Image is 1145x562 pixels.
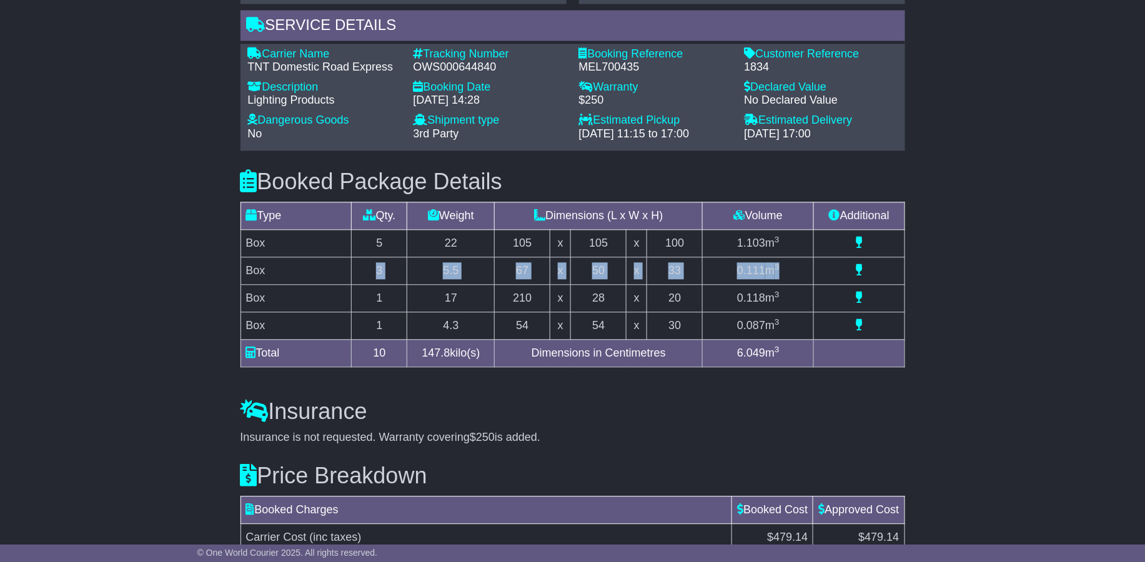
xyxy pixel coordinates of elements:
td: kilo(s) [407,339,495,367]
td: 4.3 [407,312,495,339]
td: x [627,312,647,339]
td: 100 [647,229,703,257]
td: Approved Cost [813,496,905,523]
sup: 3 [775,345,780,354]
td: m [703,257,814,284]
td: 17 [407,284,495,312]
div: Description [248,81,401,94]
span: $479.14 [767,531,808,543]
div: Carrier Name [248,47,401,61]
div: OWS000644840 [414,61,567,74]
span: 0.087 [737,319,765,332]
td: m [703,339,814,367]
td: 20 [647,284,703,312]
td: 67 [495,257,550,284]
td: Qty. [352,202,407,229]
div: Lighting Products [248,94,401,107]
h3: Price Breakdown [240,463,905,488]
td: Box [240,257,352,284]
div: Estimated Pickup [579,114,732,127]
td: 10 [352,339,407,367]
td: m [703,229,814,257]
td: x [550,284,571,312]
td: Additional [814,202,905,229]
td: Box [240,229,352,257]
td: Booked Charges [240,496,732,523]
td: x [550,312,571,339]
span: $479.14 [858,531,899,543]
td: x [627,257,647,284]
sup: 3 [775,262,780,272]
td: Weight [407,202,495,229]
div: Estimated Delivery [745,114,898,127]
td: Type [240,202,352,229]
sup: 3 [775,317,780,327]
div: Dangerous Goods [248,114,401,127]
td: 3 [352,257,407,284]
td: Booked Cost [732,496,813,523]
span: 0.118 [737,292,765,304]
span: (inc taxes) [310,531,362,543]
div: Insurance is not requested. Warranty covering is added. [240,431,905,445]
span: 0.111 [737,264,765,277]
td: 105 [495,229,550,257]
td: x [627,229,647,257]
div: No Declared Value [745,94,898,107]
div: [DATE] 14:28 [414,94,567,107]
div: $250 [579,94,732,107]
span: $250 [470,431,495,443]
td: Dimensions in Centimetres [495,339,703,367]
div: TNT Domestic Road Express [248,61,401,74]
div: Warranty [579,81,732,94]
td: 210 [495,284,550,312]
div: Declared Value [745,81,898,94]
td: Box [240,312,352,339]
span: © One World Courier 2025. All rights reserved. [197,548,378,558]
span: 147.8 [422,347,450,359]
td: m [703,312,814,339]
div: MEL700435 [579,61,732,74]
div: [DATE] 17:00 [745,127,898,141]
td: 22 [407,229,495,257]
span: 3rd Party [414,127,459,140]
td: 30 [647,312,703,339]
td: 1 [352,312,407,339]
td: Dimensions (L x W x H) [495,202,703,229]
div: Shipment type [414,114,567,127]
div: [DATE] 11:15 to 17:00 [579,127,732,141]
h3: Booked Package Details [240,169,905,194]
td: x [550,229,571,257]
td: 33 [647,257,703,284]
h3: Insurance [240,399,905,424]
sup: 3 [775,235,780,244]
td: 5.5 [407,257,495,284]
span: 6.049 [737,347,765,359]
td: x [627,284,647,312]
div: 1834 [745,61,898,74]
td: m [703,284,814,312]
div: Service Details [240,10,905,44]
td: 50 [571,257,627,284]
span: No [248,127,262,140]
td: 54 [571,312,627,339]
td: 28 [571,284,627,312]
td: Box [240,284,352,312]
td: Total [240,339,352,367]
div: Customer Reference [745,47,898,61]
sup: 3 [775,290,780,299]
div: Booking Date [414,81,567,94]
td: 5 [352,229,407,257]
td: x [550,257,571,284]
td: 54 [495,312,550,339]
div: Tracking Number [414,47,567,61]
td: 1 [352,284,407,312]
td: 105 [571,229,627,257]
span: Carrier Cost [246,531,307,543]
div: Booking Reference [579,47,732,61]
span: 1.103 [737,237,765,249]
td: Volume [703,202,814,229]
